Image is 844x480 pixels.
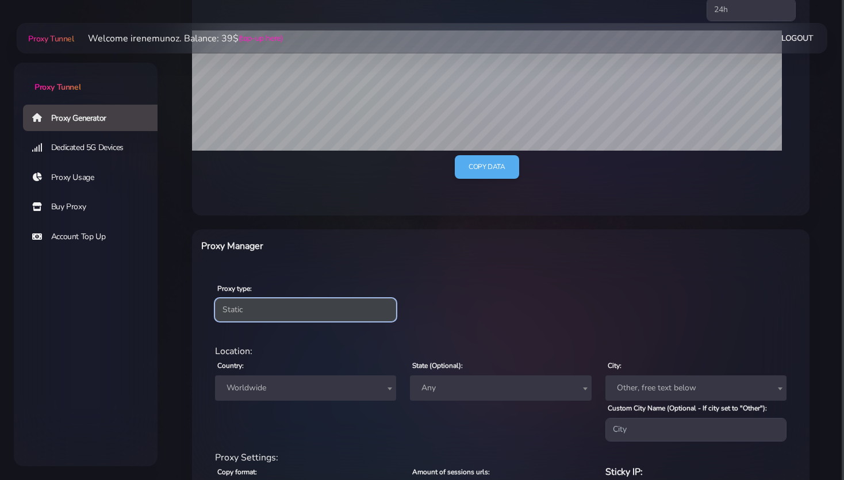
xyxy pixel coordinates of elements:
a: Proxy Tunnel [26,29,74,48]
div: Location: [208,344,793,358]
label: Proxy type: [217,283,252,294]
h6: Sticky IP: [605,464,787,479]
a: Proxy Tunnel [14,63,158,93]
span: Proxy Tunnel [28,33,74,44]
iframe: Webchat Widget [788,424,830,466]
label: Custom City Name (Optional - If city set to "Other"): [608,403,767,413]
a: Logout [781,28,814,49]
label: Copy format: [217,467,257,477]
label: State (Optional): [412,360,463,371]
label: Country: [217,360,244,371]
a: Copy data [455,155,519,179]
span: Worldwide [215,375,396,401]
input: City [605,418,787,441]
label: City: [608,360,622,371]
span: Worldwide [222,380,389,396]
a: Proxy Generator [23,105,167,131]
a: Buy Proxy [23,194,167,220]
span: Proxy Tunnel [34,82,80,93]
span: Other, free text below [612,380,780,396]
a: Dedicated 5G Devices [23,135,167,161]
label: Amount of sessions urls: [412,467,490,477]
span: Any [417,380,584,396]
span: Any [410,375,591,401]
span: Other, free text below [605,375,787,401]
div: Proxy Settings: [208,451,793,464]
a: Proxy Usage [23,164,167,191]
h6: Proxy Manager [201,239,545,254]
a: Account Top Up [23,224,167,250]
a: (top-up here) [239,32,283,44]
li: Welcome irenemunoz. Balance: 39$ [74,32,283,45]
